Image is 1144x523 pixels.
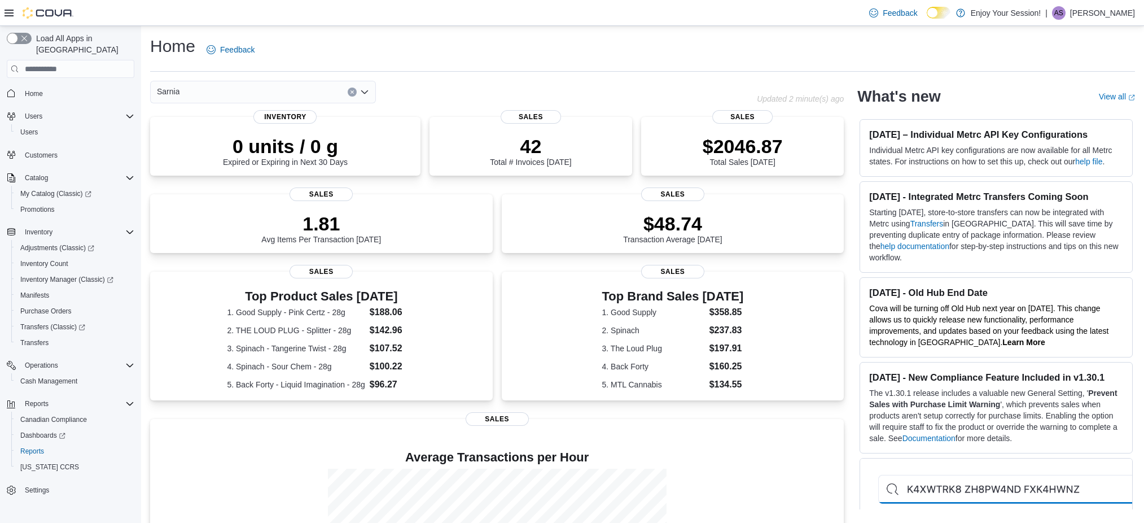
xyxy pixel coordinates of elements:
[16,257,73,271] a: Inventory Count
[20,483,54,497] a: Settings
[20,463,79,472] span: [US_STATE] CCRS
[25,173,48,182] span: Catalog
[490,135,571,167] div: Total # Invoices [DATE]
[370,360,415,373] dd: $100.22
[466,412,529,426] span: Sales
[370,306,415,319] dd: $188.06
[16,203,134,216] span: Promotions
[2,396,139,412] button: Reports
[709,378,744,391] dd: $134.55
[20,307,72,316] span: Purchase Orders
[227,290,415,303] h3: Top Product Sales [DATE]
[16,241,134,255] span: Adjustments (Classic)
[971,6,1041,20] p: Enjoy Your Session!
[2,224,139,240] button: Inventory
[16,336,134,350] span: Transfers
[11,319,139,335] a: Transfers (Classic)
[25,151,58,160] span: Customers
[360,88,369,97] button: Open list of options
[641,188,704,201] span: Sales
[20,275,113,284] span: Inventory Manager (Classic)
[1099,92,1135,101] a: View allExternal link
[1070,6,1135,20] p: [PERSON_NAME]
[25,361,58,370] span: Operations
[11,303,139,319] button: Purchase Orders
[2,170,139,186] button: Catalog
[20,149,62,162] a: Customers
[20,447,44,456] span: Reports
[16,125,134,139] span: Users
[16,374,134,388] span: Cash Management
[709,360,744,373] dd: $160.25
[16,320,90,334] a: Transfers (Classic)
[16,374,82,388] a: Cash Management
[370,378,415,391] dd: $96.27
[16,413,91,426] a: Canadian Compliance
[709,324,744,337] dd: $237.83
[227,379,365,390] dt: 5. Back Forty - Liquid Imagination - 28g
[25,228,52,237] span: Inventory
[20,110,134,123] span: Users
[20,259,68,268] span: Inventory Count
[20,397,134,411] span: Reports
[490,135,571,158] p: 42
[1052,6,1066,20] div: Amarjit Singh
[16,444,134,458] span: Reports
[16,273,118,286] a: Inventory Manager (Classic)
[869,304,1108,347] span: Cova will be turning off Old Hub next year on [DATE]. This change allows us to quickly release ne...
[261,212,381,235] p: 1.81
[869,191,1123,202] h3: [DATE] - Integrated Metrc Transfers Coming Soon
[202,38,259,61] a: Feedback
[223,135,348,167] div: Expired or Expiring in Next 30 Days
[902,434,955,443] a: Documentation
[20,243,94,252] span: Adjustments (Classic)
[20,359,134,372] span: Operations
[869,145,1123,167] p: Individual Metrc API key configurations are now available for all Metrc states. For instructions ...
[602,343,705,354] dt: 3. The Loud Plug
[20,377,77,386] span: Cash Management
[32,33,134,55] span: Load All Apps in [GEOGRAPHIC_DATA]
[20,225,57,239] button: Inventory
[20,359,63,372] button: Operations
[16,125,42,139] a: Users
[20,397,53,411] button: Reports
[2,85,139,101] button: Home
[11,202,139,217] button: Promotions
[857,88,940,106] h2: What's new
[703,135,783,158] p: $2046.87
[16,187,134,201] span: My Catalog (Classic)
[20,205,55,214] span: Promotions
[2,147,139,163] button: Customers
[709,342,744,355] dd: $197.91
[869,207,1123,263] p: Starting [DATE], store-to-store transfers can now be integrated with Metrc using in [GEOGRAPHIC_D...
[159,451,835,464] h4: Average Transactions per Hour
[20,225,134,239] span: Inventory
[602,307,705,318] dt: 1. Good Supply
[865,2,922,24] a: Feedback
[20,483,134,497] span: Settings
[16,304,134,318] span: Purchase Orders
[20,415,87,424] span: Canadian Compliance
[16,429,134,442] span: Dashboards
[16,460,84,474] a: [US_STATE] CCRS
[11,287,139,303] button: Manifests
[20,431,65,440] span: Dashboards
[20,338,49,347] span: Transfers
[20,291,49,300] span: Manifests
[869,129,1123,140] h3: [DATE] – Individual Metrc API Key Configurations
[2,482,139,498] button: Settings
[11,428,139,443] a: Dashboards
[927,7,950,19] input: Dark Mode
[370,342,415,355] dd: $107.52
[16,187,96,201] a: My Catalog (Classic)
[23,7,73,19] img: Cova
[25,112,42,121] span: Users
[227,307,365,318] dt: 1. Good Supply - Pink Certz - 28g
[16,289,134,302] span: Manifests
[20,128,38,137] span: Users
[253,110,317,124] span: Inventory
[712,110,773,124] span: Sales
[602,325,705,336] dt: 2. Spinach
[261,212,381,244] div: Avg Items Per Transaction [DATE]
[602,379,705,390] dt: 5. MTL Cannabis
